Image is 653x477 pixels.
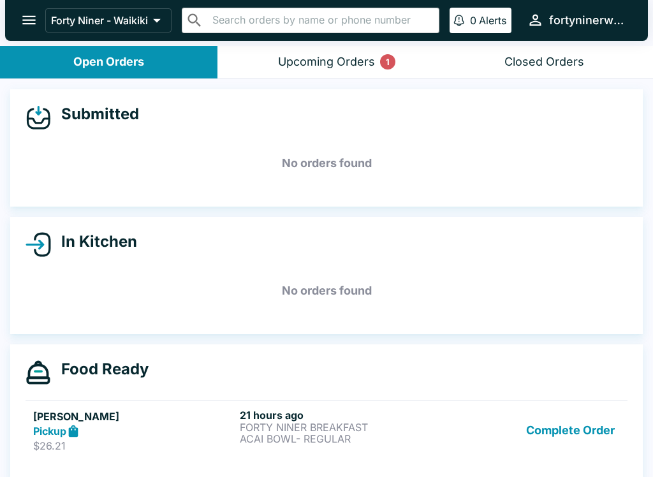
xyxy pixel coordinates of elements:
h4: In Kitchen [51,232,137,251]
h4: Submitted [51,105,139,124]
div: Open Orders [73,55,144,70]
h5: [PERSON_NAME] [33,409,235,424]
div: fortyninerwaikiki [549,13,627,28]
p: FORTY NINER BREAKFAST [240,422,441,433]
p: $26.21 [33,439,235,452]
a: [PERSON_NAME]Pickup$26.2121 hours agoFORTY NINER BREAKFASTACAI BOWL- REGULARComplete Order [26,400,627,460]
h4: Food Ready [51,360,149,379]
p: Alerts [479,14,506,27]
div: Upcoming Orders [278,55,375,70]
div: Closed Orders [504,55,584,70]
p: 0 [470,14,476,27]
h6: 21 hours ago [240,409,441,422]
input: Search orders by name or phone number [209,11,434,29]
h5: No orders found [26,268,627,314]
strong: Pickup [33,425,66,437]
p: Forty Niner - Waikiki [51,14,148,27]
h5: No orders found [26,140,627,186]
p: 1 [386,55,390,68]
p: ACAI BOWL- REGULAR [240,433,441,444]
button: open drawer [13,4,45,36]
button: Complete Order [521,409,620,453]
button: fortyninerwaikiki [522,6,633,34]
button: Forty Niner - Waikiki [45,8,172,33]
